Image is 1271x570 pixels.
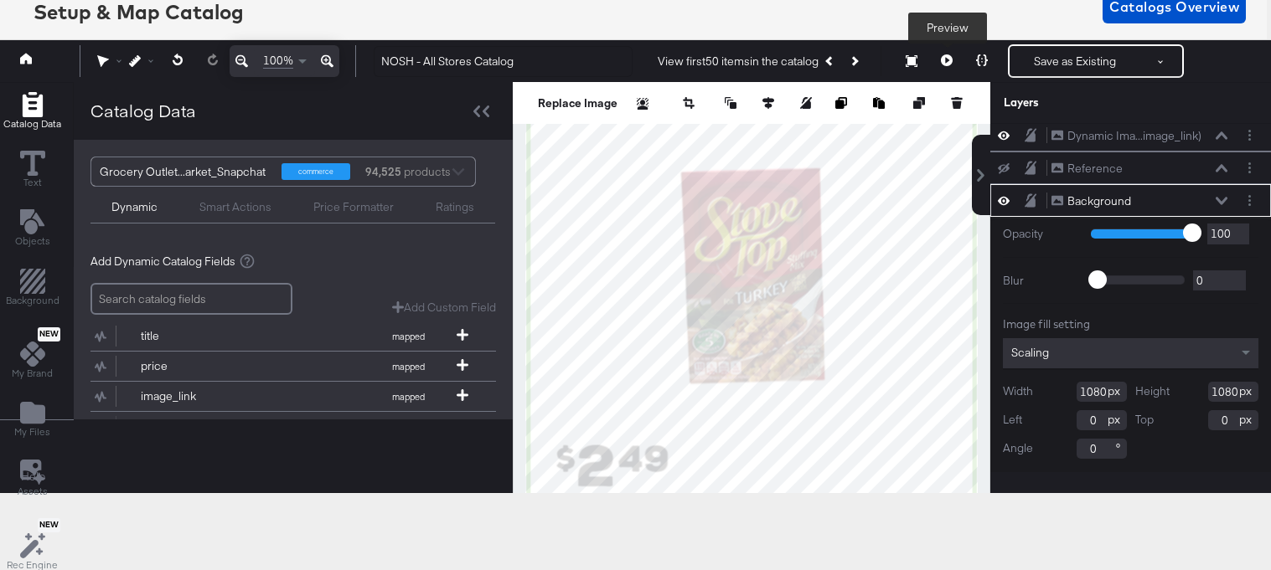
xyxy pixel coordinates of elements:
label: Height [1135,383,1170,399]
button: Layer Options [1241,192,1258,209]
label: Width [1003,383,1033,399]
div: Grocery Outlet...arket_Snapchat [100,157,269,186]
div: image_linkmapped [90,382,496,411]
button: Add Text [5,206,60,254]
button: Add Custom Field [392,300,496,316]
button: Assets [8,454,58,503]
div: Dynamic Ima...image_link) [1067,128,1201,144]
label: Angle [1003,440,1033,456]
span: My Files [14,425,50,439]
svg: Paste image [873,97,885,109]
label: Top [1135,412,1154,428]
button: Save as Existing [1010,46,1140,76]
button: Copy image [835,95,852,111]
button: Replace Image [538,95,617,111]
div: Smart Actions [199,199,271,215]
button: Text [10,147,55,195]
button: Previous Product [819,46,842,76]
span: Objects [15,234,50,248]
span: Add Dynamic Catalog Fields [90,254,235,270]
div: Image fill setting [1003,316,1258,332]
input: Search catalog fields [90,283,292,316]
div: pricemapped [90,352,496,381]
span: Catalog Data [3,117,61,131]
button: Reference [1051,160,1124,177]
button: Background [1051,193,1132,210]
span: 100% [263,53,293,69]
span: Text [23,176,42,189]
div: products [363,157,413,186]
span: mapped [362,331,454,342]
div: Layers [1004,95,1175,110]
a: Help [21,469,45,485]
div: title [141,328,262,344]
svg: Remove background [637,98,648,110]
div: Price Formatter [313,199,394,215]
button: NewMy Brand [2,323,63,385]
div: titlemapped [90,321,496,351]
div: Dynamic [111,199,158,215]
span: New [38,329,60,340]
svg: Copy image [835,97,847,109]
button: titlemapped [90,321,475,351]
span: mapped [362,361,454,372]
span: New [38,520,60,531]
button: Paste image [873,95,890,111]
div: Ratings [436,199,474,215]
label: Opacity [1003,226,1078,242]
div: View first 50 items in the catalog [658,54,819,69]
span: My Brand [12,367,53,380]
div: Reference [1067,161,1123,177]
button: Dynamic Ima...image_link) [1051,127,1202,145]
button: Next Product [842,46,865,76]
button: pricemapped [90,352,475,381]
label: Blur [1003,273,1078,289]
div: Background [1067,193,1131,209]
span: mapped [362,391,454,403]
div: image_link [141,388,262,404]
button: Layer Options [1241,126,1258,144]
strong: 94,525 [363,157,404,186]
div: Catalog Data [90,99,196,123]
button: Help [9,462,57,492]
button: Layer Options [1241,159,1258,177]
button: image_linkmapped [90,382,475,411]
span: Background [6,294,59,307]
div: price [141,358,262,374]
button: Add Files [4,396,60,444]
div: custom_label_0mapped [90,412,496,441]
span: Scaling [1011,345,1049,360]
label: Left [1003,412,1022,428]
div: commerce [282,163,350,180]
